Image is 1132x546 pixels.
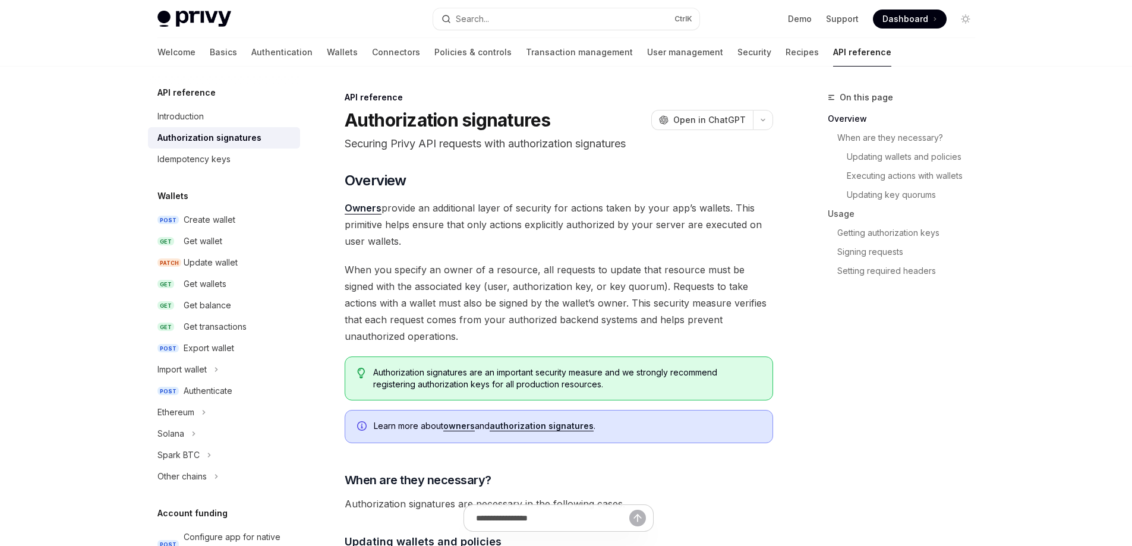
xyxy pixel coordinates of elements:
[526,38,633,67] a: Transaction management
[374,420,761,432] span: Learn more about and .
[184,234,222,248] div: Get wallet
[345,135,773,152] p: Securing Privy API requests with authorization signatures
[357,421,369,433] svg: Info
[345,200,773,250] span: provide an additional layer of security for actions taken by your app’s wallets. This primitive h...
[184,255,238,270] div: Update wallet
[148,106,300,127] a: Introduction
[157,387,179,396] span: POST
[786,38,819,67] a: Recipes
[828,223,985,242] a: Getting authorization keys
[629,510,646,526] button: Send message
[882,13,928,25] span: Dashboard
[157,469,207,484] div: Other chains
[490,421,594,431] a: authorization signatures
[148,337,300,359] a: POSTExport wallet
[828,166,985,185] a: Executing actions with wallets
[157,258,181,267] span: PATCH
[157,152,231,166] div: Idempotency keys
[184,384,232,398] div: Authenticate
[433,8,699,30] button: Search...CtrlK
[443,421,475,431] a: owners
[157,301,174,310] span: GET
[828,185,985,204] a: Updating key quorums
[148,402,300,423] button: Ethereum
[651,110,753,130] button: Open in ChatGPT
[737,38,771,67] a: Security
[157,448,200,462] div: Spark BTC
[327,38,358,67] a: Wallets
[157,427,184,441] div: Solana
[148,149,300,170] a: Idempotency keys
[251,38,313,67] a: Authentication
[148,359,300,380] button: Import wallet
[148,295,300,316] a: GETGet balance
[157,362,207,377] div: Import wallet
[157,131,261,145] div: Authorization signatures
[210,38,237,67] a: Basics
[157,237,174,246] span: GET
[828,261,985,280] a: Setting required headers
[148,380,300,402] a: POSTAuthenticate
[184,277,226,291] div: Get wallets
[345,495,773,512] span: Authorization signatures are necessary in the following cases.
[184,341,234,355] div: Export wallet
[434,38,512,67] a: Policies & controls
[148,209,300,231] a: POSTCreate wallet
[840,90,893,105] span: On this page
[157,11,231,27] img: light logo
[148,252,300,273] a: PATCHUpdate wallet
[788,13,812,25] a: Demo
[184,298,231,313] div: Get balance
[345,202,381,214] a: Owners
[157,344,179,353] span: POST
[148,466,300,487] button: Other chains
[157,109,204,124] div: Introduction
[345,91,773,103] div: API reference
[372,38,420,67] a: Connectors
[345,261,773,345] span: When you specify an owner of a resource, all requests to update that resource must be signed with...
[148,423,300,444] button: Solana
[673,114,746,126] span: Open in ChatGPT
[456,12,489,26] div: Search...
[157,216,179,225] span: POST
[148,316,300,337] a: GETGet transactions
[828,242,985,261] a: Signing requests
[828,109,985,128] a: Overview
[157,506,228,520] h5: Account funding
[157,280,174,289] span: GET
[345,171,406,190] span: Overview
[826,13,859,25] a: Support
[828,128,985,147] a: When are they necessary?
[184,320,247,334] div: Get transactions
[157,323,174,332] span: GET
[148,444,300,466] button: Spark BTC
[345,472,491,488] span: When are they necessary?
[148,273,300,295] a: GETGet wallets
[828,204,985,223] a: Usage
[674,14,692,24] span: Ctrl K
[148,231,300,252] a: GETGet wallet
[476,505,629,531] input: Ask a question...
[157,189,188,203] h5: Wallets
[647,38,723,67] a: User management
[373,367,760,390] span: Authorization signatures are an important security measure and we strongly recommend registering ...
[873,10,947,29] a: Dashboard
[157,86,216,100] h5: API reference
[357,368,365,378] svg: Tip
[157,405,194,419] div: Ethereum
[956,10,975,29] button: Toggle dark mode
[828,147,985,166] a: Updating wallets and policies
[833,38,891,67] a: API reference
[148,127,300,149] a: Authorization signatures
[345,109,551,131] h1: Authorization signatures
[157,38,196,67] a: Welcome
[184,213,235,227] div: Create wallet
